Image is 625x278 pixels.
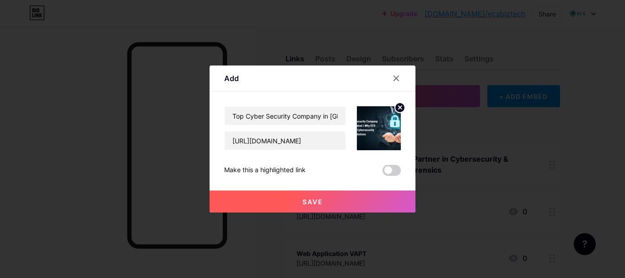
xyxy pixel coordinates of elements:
[210,191,415,213] button: Save
[224,165,306,176] div: Make this a highlighted link
[225,107,345,125] input: Title
[225,131,345,150] input: URL
[357,106,401,150] img: link_thumbnail
[302,198,323,206] span: Save
[224,73,239,84] div: Add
